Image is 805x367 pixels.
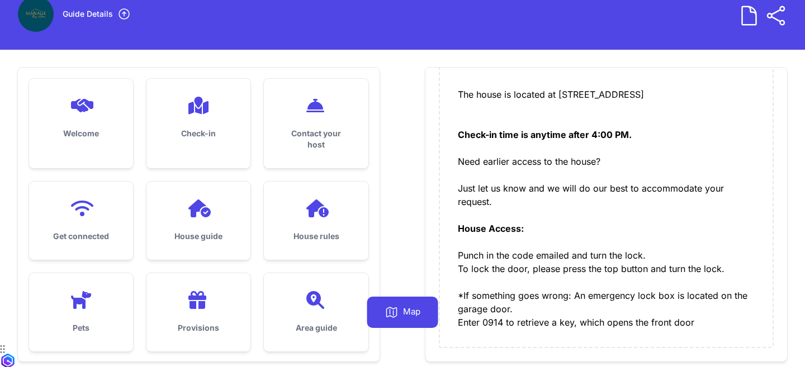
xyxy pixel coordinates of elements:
[29,79,133,157] a: Welcome
[282,128,350,150] h3: Contact your host
[63,7,131,21] a: Guide Details
[164,322,233,333] h3: Provisions
[403,306,420,319] p: Map
[47,231,115,242] h3: Get connected
[146,273,250,351] a: Provisions
[458,223,524,234] strong: House Access:
[458,88,755,329] div: The house is located at [STREET_ADDRESS] Need earlier access to the house? Just let us know and w...
[47,322,115,333] h3: Pets
[63,8,113,20] h3: Guide Details
[146,182,250,260] a: House guide
[264,79,368,168] a: Contact your host
[282,231,350,242] h3: House rules
[282,322,350,333] h3: Area guide
[264,182,368,260] a: House rules
[164,128,233,139] h3: Check-in
[264,273,368,351] a: Area guide
[164,231,233,242] h3: House guide
[29,182,133,260] a: Get connected
[458,129,632,140] strong: Check-in time is anytime after 4:00 PM.
[29,273,133,351] a: Pets
[47,128,115,139] h3: Welcome
[146,79,250,157] a: Check-in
